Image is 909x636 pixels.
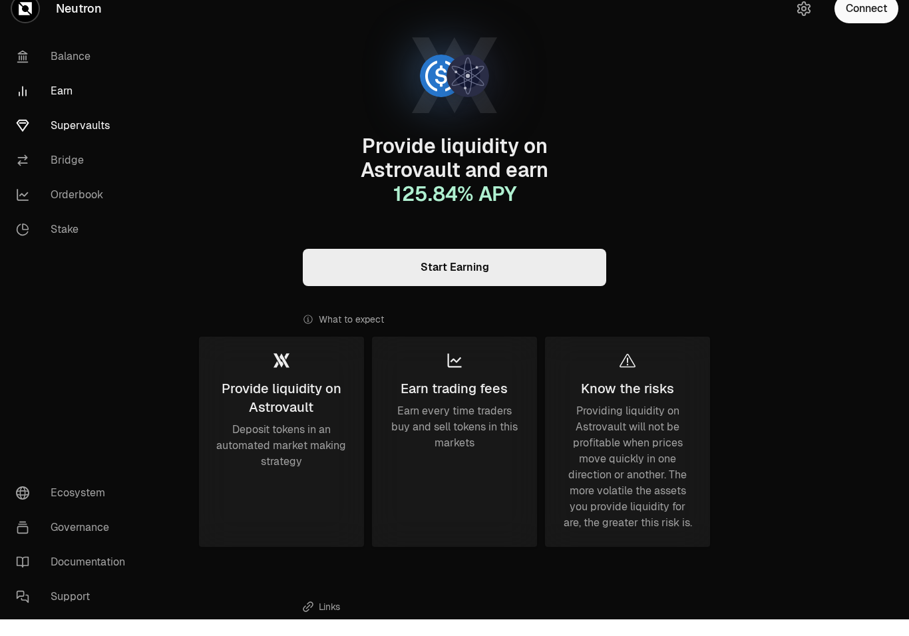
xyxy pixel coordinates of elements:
[5,56,144,90] a: Balance
[5,561,144,596] a: Documentation
[401,396,508,414] div: Earn trading fees
[5,160,144,194] a: Bridge
[215,438,348,486] div: Deposit tokens in an automated market making strategy
[5,90,144,125] a: Earn
[303,319,606,353] div: What to expect
[5,194,144,229] a: Orderbook
[5,527,144,561] a: Governance
[5,125,144,160] a: Supervaults
[388,420,521,468] div: Earn every time traders buy and sell tokens in this markets
[5,229,144,263] a: Stake
[361,150,548,224] span: Provide liquidity on Astrovault and earn
[215,396,348,433] div: Provide liquidity on Astrovault
[303,265,606,303] a: Start Earning
[393,198,516,224] span: 125.84 % APY
[834,11,898,40] button: Connect
[447,71,489,114] img: ATOM
[5,492,144,527] a: Ecosystem
[561,420,694,548] div: Providing liquidity on Astrovault will not be profitable when prices move quickly in one directio...
[5,596,144,631] a: Support
[420,71,462,114] img: USDC
[581,396,674,414] div: Know the risks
